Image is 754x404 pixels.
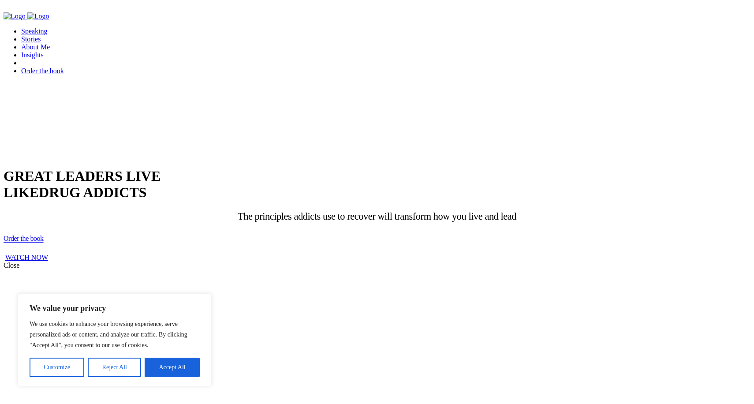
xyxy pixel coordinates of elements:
a: Stories [21,35,41,43]
button: Customize [30,358,84,377]
span: DRUG ADDICTS [39,184,146,200]
div: We value your privacy [18,294,212,386]
span: Close [4,262,19,269]
p: We use cookies to enhance your browsing experience, serve personalized ads or content, and analyz... [30,319,200,351]
a: Company Logo Company Logo [4,12,49,20]
h1: GREAT LEADERS LIVE LIKE [4,168,750,201]
a: Speaking [21,27,48,35]
a: WATCH NOW [5,254,48,261]
a: Order the book [21,67,64,75]
span: The principles addicts use to recover will transform how you live and lead [238,211,516,222]
span: Order the book [4,235,44,242]
img: Company Logo [4,12,26,20]
a: Insights [21,51,44,59]
img: Company Logo [27,12,49,20]
a: About Me [21,43,50,51]
button: Accept All [145,358,200,377]
p: We value your privacy [30,303,200,314]
a: Order the book [4,232,44,243]
button: Reject All [88,358,141,377]
a: Login [21,59,56,67]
